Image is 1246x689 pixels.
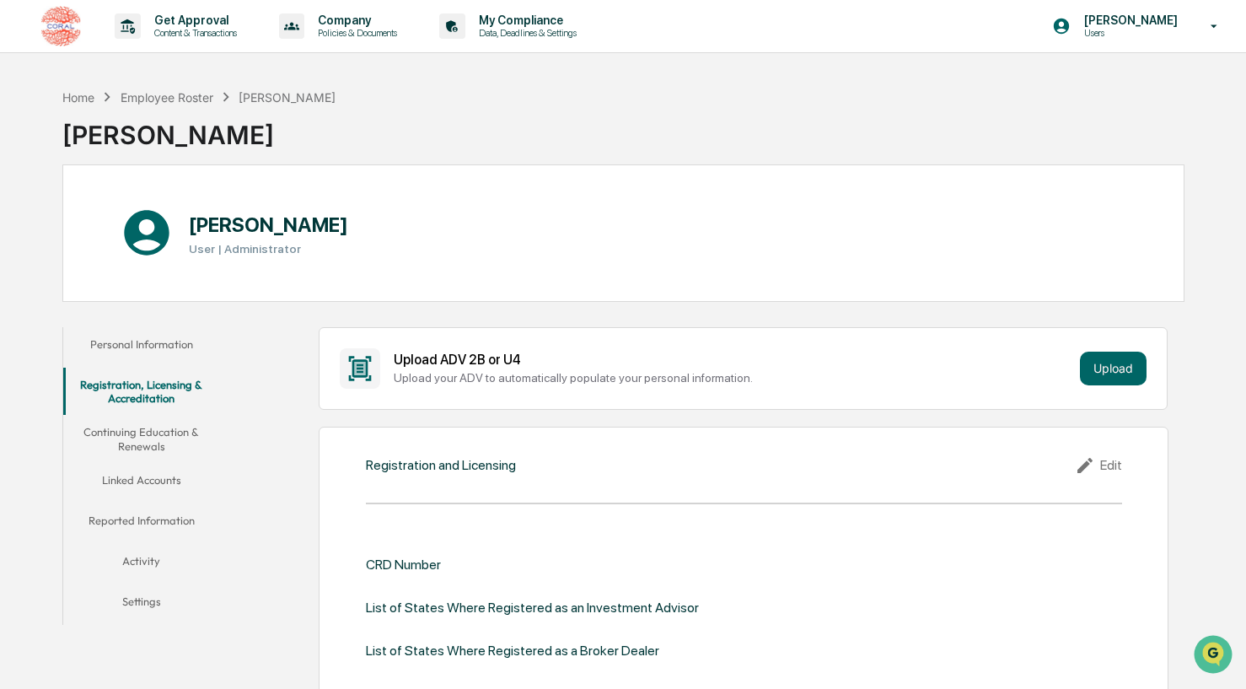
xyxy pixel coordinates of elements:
[63,463,219,503] button: Linked Accounts
[168,286,204,299] span: Pylon
[40,6,81,46] img: logo
[1071,27,1186,39] p: Users
[57,129,277,146] div: Start new chat
[1071,13,1186,27] p: [PERSON_NAME]
[17,129,47,159] img: 1746055101610-c473b297-6a78-478c-a979-82029cc54cd1
[17,246,30,260] div: 🔎
[63,327,219,368] button: Personal Information
[17,35,307,62] p: How can we help?
[304,13,405,27] p: Company
[34,213,109,229] span: Preclearance
[1075,455,1122,476] div: Edit
[17,214,30,228] div: 🖐️
[62,106,336,150] div: [PERSON_NAME]
[122,214,136,228] div: 🗄️
[10,238,113,268] a: 🔎Data Lookup
[287,134,307,154] button: Start new chat
[1080,352,1147,385] button: Upload
[366,457,516,473] div: Registration and Licensing
[10,206,115,236] a: 🖐️Preclearance
[63,368,219,416] button: Registration, Licensing & Accreditation
[119,285,204,299] a: Powered byPylon
[141,13,245,27] p: Get Approval
[189,213,348,237] h1: [PERSON_NAME]
[57,146,213,159] div: We're available if you need us!
[63,415,219,463] button: Continuing Education & Renewals
[394,352,1072,368] div: Upload ADV 2B or U4
[34,245,106,261] span: Data Lookup
[366,643,659,659] div: List of States Where Registered as a Broker Dealer
[121,90,213,105] div: Employee Roster
[141,27,245,39] p: Content & Transactions
[63,503,219,544] button: Reported Information
[366,557,441,573] div: CRD Number
[394,371,1072,385] div: Upload your ADV to automatically populate your personal information.
[62,90,94,105] div: Home
[63,327,219,625] div: secondary tabs example
[63,584,219,625] button: Settings
[1192,633,1238,679] iframe: Open customer support
[239,90,336,105] div: [PERSON_NAME]
[465,27,585,39] p: Data, Deadlines & Settings
[189,242,348,256] h3: User | Administrator
[366,600,699,616] div: List of States Where Registered as an Investment Advisor
[304,27,405,39] p: Policies & Documents
[63,544,219,584] button: Activity
[465,13,585,27] p: My Compliance
[115,206,216,236] a: 🗄️Attestations
[139,213,209,229] span: Attestations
